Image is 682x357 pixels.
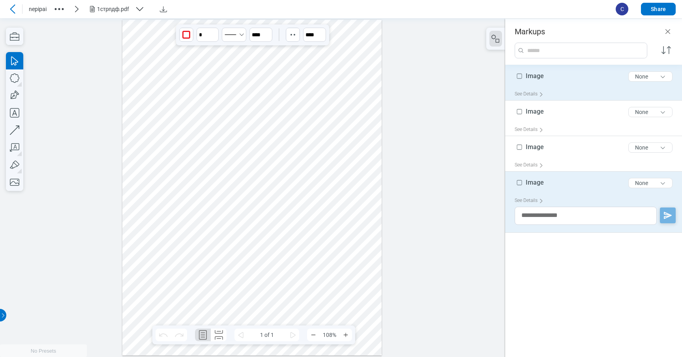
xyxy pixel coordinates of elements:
[641,3,676,15] button: Share
[515,123,547,136] div: See Details
[320,329,339,341] span: 108%
[628,178,673,188] button: None
[616,3,628,15] span: C
[628,107,673,117] button: None
[663,27,673,36] button: Close
[157,3,170,15] button: Download
[526,179,544,186] span: Image
[195,329,211,341] button: Single Page Layout
[526,143,544,151] span: Image
[515,27,545,36] h3: Markups
[247,329,287,341] span: 1 of 1
[628,142,673,153] button: None
[97,5,132,13] div: 1стрпдф.pdf
[171,329,187,341] button: Redo
[339,329,352,341] button: Zoom In
[29,5,47,13] span: nepipai
[307,329,320,341] button: Zoom Out
[526,108,544,115] span: Image
[222,28,246,42] button: Select Solid
[88,3,151,15] button: 1стрпдф.pdf
[211,329,227,341] button: Continuous Page Layout
[515,88,547,100] div: See Details
[156,329,171,341] button: Undo
[526,72,544,80] span: Image
[515,159,547,171] div: See Details
[628,71,673,82] button: None
[515,194,547,207] div: See Details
